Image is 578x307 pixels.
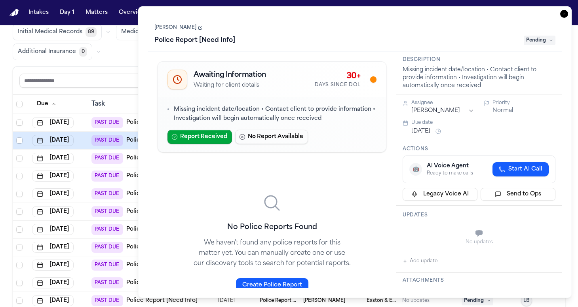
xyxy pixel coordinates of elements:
[116,24,191,40] button: Medical Records490
[167,130,232,144] button: Report Received
[411,100,474,106] div: Assignee
[427,170,473,176] div: Ready to make calls
[193,222,351,233] h3: No Police Reports Found
[154,25,203,31] a: [PERSON_NAME]
[492,107,513,115] button: Normal
[235,130,308,144] button: No Report Available
[403,239,555,245] div: No updates
[492,100,555,106] div: Priority
[193,238,351,269] p: We haven't found any police reports for this matter yet. You can manually create one or use our d...
[411,127,430,135] button: [DATE]
[10,9,19,17] img: Finch Logo
[18,28,82,36] span: Initial Medical Records
[481,188,555,201] button: Send to Ops
[121,28,169,36] span: Medical Records
[315,82,361,88] div: Days Since DOL
[403,57,555,63] h3: Description
[116,6,149,20] button: Overview
[403,146,555,152] h3: Actions
[180,6,202,20] button: Firms
[236,278,308,292] button: Create Police Report
[57,6,78,20] button: Day 1
[403,256,437,266] button: Add update
[207,6,241,20] button: The Flock
[403,66,555,90] div: Missing incident date/location • Contact client to provide information • Investigation will begin...
[492,162,549,176] button: Start AI Call
[151,34,238,47] h1: Police Report [Need Info]
[174,105,376,123] p: Missing incident date/location • Contact client to provide information • Investigation will begin...
[524,36,555,45] span: Pending
[413,165,419,173] span: 🤖
[411,119,555,126] div: Due date
[13,24,102,40] button: Initial Medical Records89
[403,188,477,201] button: Legacy Voice AI
[403,277,555,284] h3: Attachments
[18,48,76,56] span: Additional Insurance
[86,27,97,37] span: 89
[403,212,555,218] h3: Updates
[82,6,111,20] button: Matters
[10,9,19,17] a: Home
[508,165,542,173] span: Start AI Call
[79,47,87,57] span: 0
[433,127,443,136] button: Snooze task
[194,70,266,81] h2: Awaiting Information
[194,81,266,89] p: Waiting for client details
[13,44,92,60] button: Additional Insurance0
[315,71,361,82] div: 30+
[25,6,52,20] button: Intakes
[427,162,473,170] div: AI Voice Agent
[154,6,175,20] button: Tasks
